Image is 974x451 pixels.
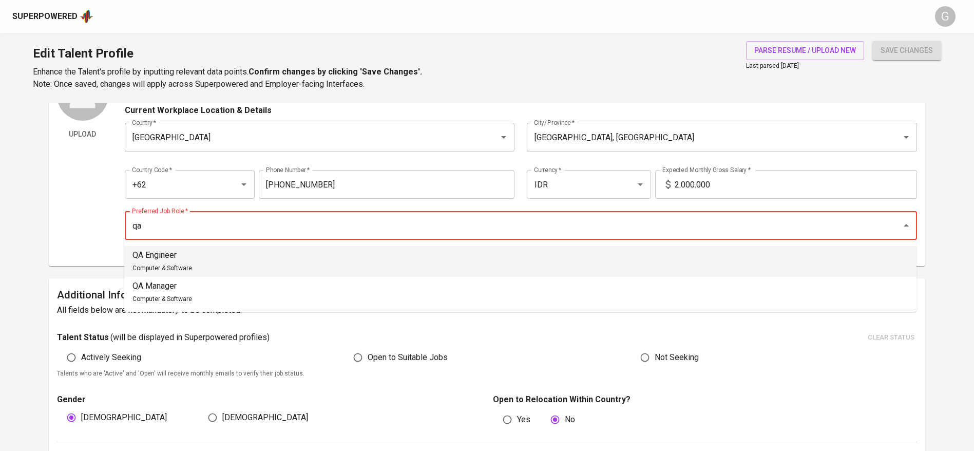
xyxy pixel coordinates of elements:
[222,411,308,424] span: [DEMOGRAPHIC_DATA]
[61,128,104,141] span: Upload
[33,41,422,66] h1: Edit Talent Profile
[12,11,78,23] div: Superpowered
[57,331,109,344] p: Talent Status
[132,265,192,272] span: Computer & Software
[496,130,511,144] button: Open
[57,393,481,406] p: Gender
[81,411,167,424] span: [DEMOGRAPHIC_DATA]
[899,130,913,144] button: Open
[125,104,272,117] p: Current Workplace Location & Details
[57,369,917,379] p: Talents who are 'Active' and 'Open' will receive monthly emails to verify their job status.
[655,351,699,364] span: Not Seeking
[110,331,270,344] p: ( will be displayed in Superpowered profiles )
[132,295,192,303] span: Computer & Software
[935,6,956,27] div: G
[33,66,422,90] p: Enhance the Talent's profile by inputting relevant data points. Note: Once saved, changes will ap...
[132,249,192,261] p: QA Engineer
[899,218,913,233] button: Close
[754,44,856,57] span: parse resume / upload new
[81,351,141,364] span: Actively Seeking
[80,9,93,24] img: app logo
[249,67,422,77] b: Confirm changes by clicking 'Save Changes'.
[517,414,530,426] span: Yes
[746,62,799,69] span: Last parsed [DATE]
[57,303,917,317] h6: All fields below are not mandatory to be completed.
[872,41,941,60] button: save changes
[57,125,108,144] button: Upload
[237,177,251,192] button: Open
[57,287,917,303] h6: Additional Information
[132,280,192,292] p: QA Manager
[12,9,93,24] a: Superpoweredapp logo
[565,414,575,426] span: No
[881,44,933,57] span: save changes
[746,41,864,60] button: parse resume / upload new
[368,351,448,364] span: Open to Suitable Jobs
[493,393,917,406] p: Open to Relocation Within Country?
[633,177,647,192] button: Open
